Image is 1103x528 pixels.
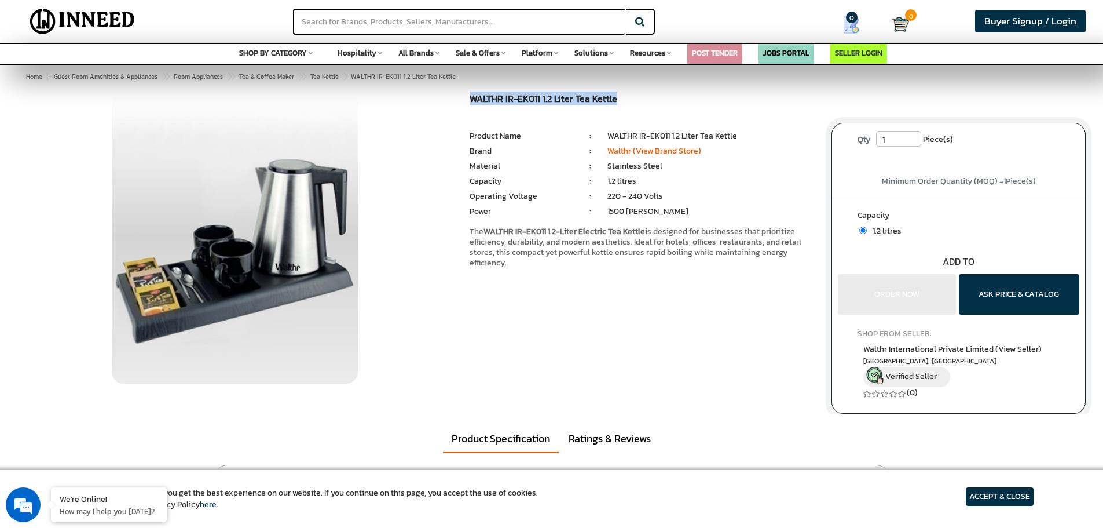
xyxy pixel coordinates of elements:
[607,145,701,157] a: Walthr (View Brand Store)
[573,130,607,142] li: :
[863,343,1054,387] a: Walthr International Private Limited (View Seller) [GEOGRAPHIC_DATA], [GEOGRAPHIC_DATA] Verified ...
[483,225,645,238] strong: WALTHR IR-EK011 1.2-Liter Electric Tea Kettle
[54,72,157,81] span: Guest Room Amenities & Appliances
[866,367,884,384] img: inneed-verified-seller-icon.png
[470,94,814,107] h1: WALTHR IR-EK011 1.2 Liter Tea Kettle
[905,9,917,21] span: 0
[892,16,909,33] img: Cart
[573,191,607,202] li: :
[846,12,858,23] span: 0
[966,487,1034,506] article: ACCEPT & CLOSE
[630,48,665,59] span: Resources
[91,304,147,312] em: Driven by SalesIQ
[470,176,573,187] li: Capacity
[60,65,195,80] div: Chat with us now
[69,487,538,511] article: We use cookies to ensure you get the best experience on our website. If you continue on this page...
[607,161,814,172] li: Stainless Steel
[885,370,937,383] span: Verified Seller
[20,70,49,76] img: logo_Zg8I0qSkbAqR2WFHt3p6CTuqpyXMFPubPcD2OT02zFN43Cy9FUNNG3NEPhM_Q1qe_.png
[24,70,45,83] a: Home
[882,175,1036,187] span: Minimum Order Quantity (MOQ) = Piece(s)
[239,48,307,59] span: SHOP BY CATEGORY
[200,498,217,511] a: here
[470,191,573,202] li: Operating Voltage
[6,316,221,357] textarea: Type your message and hit 'Enter'
[923,131,953,148] span: Piece(s)
[293,9,625,35] input: Search for Brands, Products, Sellers, Manufacturers...
[398,48,434,59] span: All Brands
[470,227,814,268] p: The is designed for businesses that prioritize efficiency, durability, and modern aesthetics. Ide...
[573,176,607,187] li: :
[343,70,349,83] span: >
[80,304,88,311] img: salesiqlogo_leal7QplfZFryJ6FIlVepeu7OftD7mt8q6exU6-34PB8prfIgodN67KcxXM9Y7JQ_.png
[607,176,814,187] li: 1.2 litres
[863,356,1054,366] span: Bangalore
[67,146,160,263] span: We're online!
[607,206,814,217] li: 1500 [PERSON_NAME]
[763,48,809,59] a: JOBS PORTAL
[308,70,341,83] a: Tea Kettle
[60,506,158,516] p: How may I help you today?
[692,48,738,59] a: POST TENDER
[959,274,1079,315] button: ASK PRICE & CATALOG
[573,161,607,172] li: :
[522,48,552,59] span: Platform
[239,72,294,81] span: Tea & Coffee Maker
[174,72,223,81] span: Room Appliances
[867,225,902,237] span: 1.2 litres
[52,72,456,81] span: WALTHR IR-EK011 1.2 Liter Tea Kettle
[975,10,1086,32] a: Buyer Signup / Login
[470,145,573,157] li: Brand
[573,206,607,217] li: :
[832,255,1085,268] div: ADD TO
[842,16,860,34] img: Show My Quotes
[46,72,50,81] span: >
[858,210,1060,224] label: Capacity
[560,425,659,452] a: Ratings & Reviews
[820,12,892,38] a: my Quotes 0
[60,493,158,504] div: We're Online!
[52,70,160,83] a: Guest Room Amenities & Appliances
[237,70,296,83] a: Tea & Coffee Maker
[20,7,145,36] img: Inneed.Market
[863,343,1042,355] span: Walthr International Private Limited
[470,206,573,217] li: Power
[443,425,559,453] a: Product Specification
[852,131,876,148] label: Qty
[984,14,1076,28] span: Buyer Signup / Login
[835,48,882,59] a: SELLER LOGIN
[892,12,903,37] a: Cart 0
[907,387,918,399] a: (0)
[310,72,339,81] span: Tea Kettle
[470,161,573,172] li: Material
[227,70,233,83] span: >
[162,70,167,83] span: >
[298,70,304,83] span: >
[190,6,218,34] div: Minimize live chat window
[456,48,500,59] span: Sale & Offers
[338,48,376,59] span: Hospitality
[607,191,814,202] li: 220 - 240 Volts
[573,145,607,157] li: :
[574,48,608,59] span: Solutions
[112,94,358,384] img: WALTHR IR-EK011 Tea Kettle
[470,130,573,142] li: Product Name
[171,70,225,83] a: Room Appliances
[858,329,1060,338] h4: SHOP FROM SELLER:
[1003,175,1006,187] span: 1
[607,130,814,142] li: WALTHR IR-EK011 1.2 Liter Tea Kettle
